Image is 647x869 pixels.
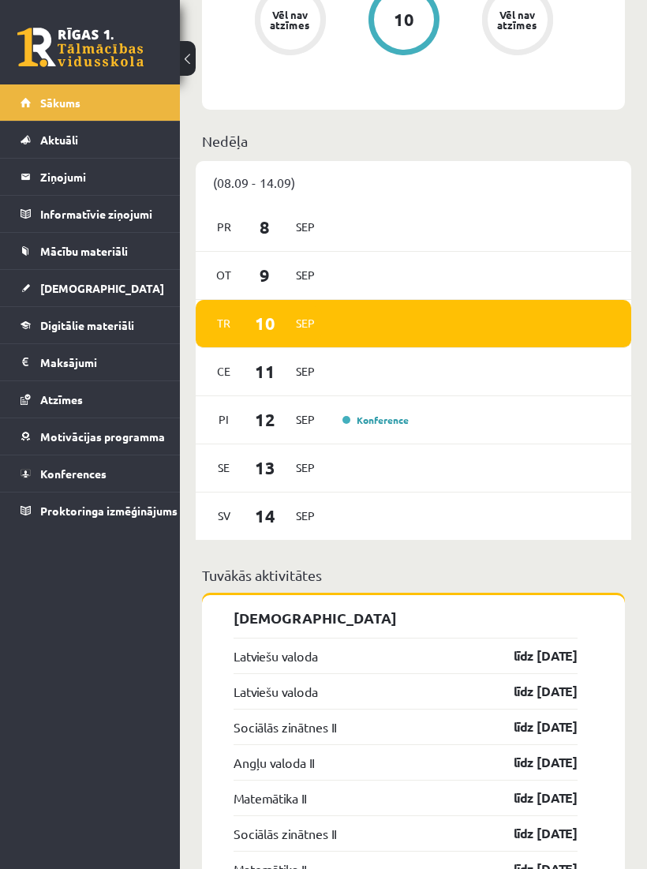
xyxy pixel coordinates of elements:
div: 10 [394,11,414,28]
a: līdz [DATE] [486,717,578,736]
span: Sep [289,215,322,239]
span: Tr [208,311,241,335]
span: Proktoringa izmēģinājums [40,504,178,518]
a: Konference [342,414,409,426]
a: līdz [DATE] [486,682,578,701]
a: līdz [DATE] [486,753,578,772]
p: Nedēļa [202,130,625,152]
span: Sep [289,504,322,528]
a: Sociālās zinātnes II [234,717,336,736]
span: Konferences [40,466,107,481]
span: 12 [241,406,290,433]
a: Matemātika II [234,788,306,807]
p: Tuvākās aktivitātes [202,564,625,586]
a: Latviešu valoda [234,682,318,701]
a: Rīgas 1. Tālmācības vidusskola [17,28,144,67]
span: 13 [241,455,290,481]
a: Ziņojumi [21,159,160,195]
a: Sākums [21,84,160,121]
span: Pr [208,215,241,239]
a: Maksājumi [21,344,160,380]
a: Mācību materiāli [21,233,160,269]
span: Sep [289,407,322,432]
span: Pi [208,407,241,432]
span: 10 [241,310,290,336]
a: Motivācijas programma [21,418,160,455]
span: Mācību materiāli [40,244,128,258]
span: Digitālie materiāli [40,318,134,332]
p: [DEMOGRAPHIC_DATA] [234,607,578,628]
a: Latviešu valoda [234,646,318,665]
span: 8 [241,214,290,240]
span: Atzīmes [40,392,83,406]
a: Proktoringa izmēģinājums [21,493,160,529]
span: Sep [289,263,322,287]
span: Sv [208,504,241,528]
legend: Ziņojumi [40,159,160,195]
legend: Maksājumi [40,344,160,380]
span: Sep [289,359,322,384]
a: Informatīvie ziņojumi [21,196,160,232]
span: Sep [289,455,322,480]
a: Angļu valoda II [234,753,314,772]
a: līdz [DATE] [486,824,578,843]
span: 11 [241,358,290,384]
a: līdz [DATE] [486,646,578,665]
a: Aktuāli [21,122,160,158]
span: Sākums [40,96,80,110]
span: Motivācijas programma [40,429,165,444]
a: Sociālās zinātnes II [234,824,336,843]
span: Se [208,455,241,480]
span: Sep [289,311,322,335]
span: Ce [208,359,241,384]
a: Digitālie materiāli [21,307,160,343]
div: (08.09 - 14.09) [196,161,631,204]
span: [DEMOGRAPHIC_DATA] [40,281,164,295]
span: Ot [208,263,241,287]
span: 14 [241,503,290,529]
legend: Informatīvie ziņojumi [40,196,160,232]
div: Vēl nav atzīmes [496,9,540,30]
a: Konferences [21,455,160,492]
div: Vēl nav atzīmes [268,9,312,30]
span: 9 [241,262,290,288]
span: Aktuāli [40,133,78,147]
a: [DEMOGRAPHIC_DATA] [21,270,160,306]
a: Atzīmes [21,381,160,418]
a: līdz [DATE] [486,788,578,807]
